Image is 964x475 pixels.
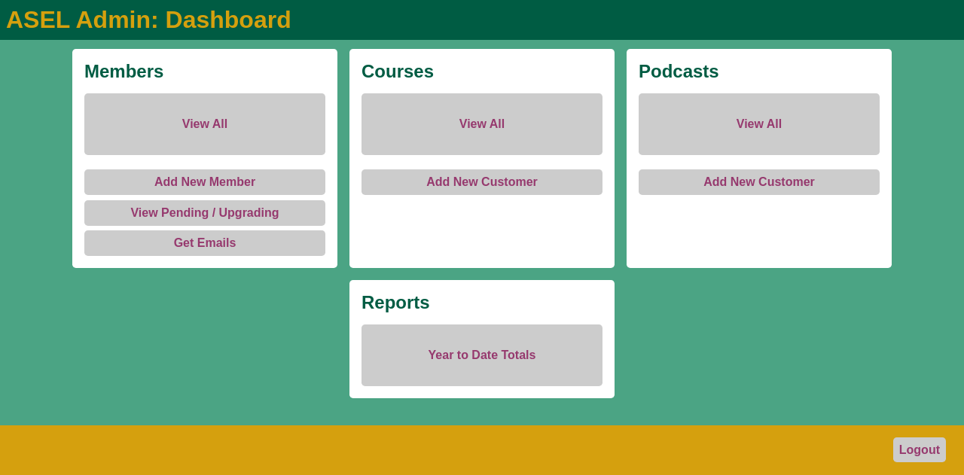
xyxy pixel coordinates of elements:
h1: ASEL Admin: Dashboard [6,6,958,34]
a: Add New Member [84,169,325,195]
a: View All [84,93,325,155]
a: Logout [893,437,946,462]
h2: Podcasts [639,61,880,82]
h2: Members [84,61,325,82]
h2: Courses [361,61,602,82]
a: Add New Customer [639,169,880,195]
a: View All [361,93,602,155]
h2: Reports [361,292,602,313]
a: Add New Customer [361,169,602,195]
a: Get Emails [84,230,325,256]
a: Year to Date Totals [361,324,602,386]
a: View Pending / Upgrading [84,200,325,226]
a: View All [639,93,880,155]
